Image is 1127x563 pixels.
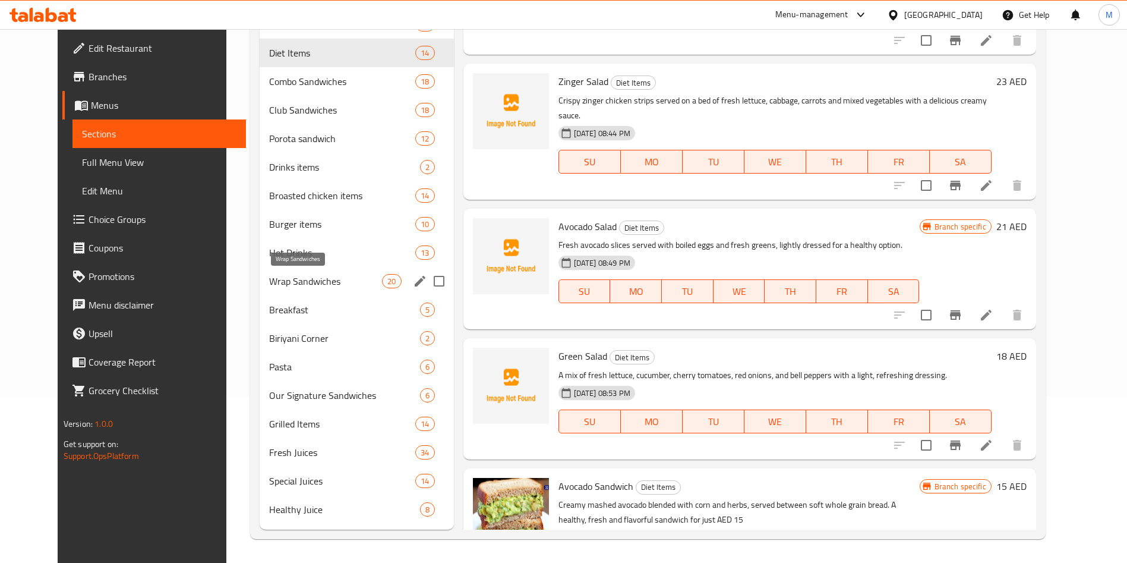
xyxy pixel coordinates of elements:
div: Burger items10 [260,210,454,238]
span: [DATE] 08:44 PM [569,128,635,139]
span: [DATE] 08:53 PM [569,388,635,399]
span: 14 [416,476,434,487]
a: Edit menu item [979,33,993,48]
span: Grocery Checklist [89,383,236,398]
span: TH [811,153,863,171]
span: 6 [421,390,434,401]
button: WE [744,410,806,433]
button: WE [744,150,806,174]
span: 8 [421,504,434,515]
span: Coupons [89,241,236,255]
div: Broasted chicken items [269,188,415,203]
span: SA [935,153,987,171]
span: 12 [416,133,434,144]
div: Broasted chicken items14 [260,181,454,210]
div: items [382,274,401,288]
button: delete [1003,431,1031,460]
button: delete [1003,301,1031,329]
div: Our Signature Sandwiches [269,388,420,402]
div: items [415,217,434,231]
span: Club Sandwiches [269,103,415,117]
span: Branch specific [930,481,991,492]
p: Fresh avocado slices served with boiled eggs and fresh greens, lightly dressed for a healthy option. [558,238,920,253]
div: items [415,74,434,89]
button: Branch-specific-item [941,301,970,329]
div: items [415,445,434,460]
button: Branch-specific-item [941,171,970,200]
span: Special Juices [269,474,415,488]
span: FR [873,413,925,430]
span: Diet Items [636,480,680,494]
span: 6 [421,361,434,373]
button: SU [558,410,621,433]
div: Diet Items [611,76,656,90]
button: delete [1003,26,1031,55]
span: Diet Items [620,221,664,235]
button: MO [610,279,662,303]
span: Healthy Juice [269,502,420,517]
button: SA [930,150,992,174]
img: Avocado Salad [473,218,549,294]
span: Hot Drinks [269,246,415,260]
span: 18 [416,105,434,116]
span: WE [749,413,801,430]
span: [DATE] 08:49 PM [569,257,635,269]
div: Burger items [269,217,415,231]
h6: 21 AED [996,218,1027,235]
span: Breakfast [269,303,420,317]
div: items [420,360,435,374]
a: Branches [62,62,246,91]
div: Our Signature Sandwiches6 [260,381,454,410]
button: TH [765,279,816,303]
button: SU [558,279,611,303]
span: Branch specific [930,221,991,232]
span: WE [749,153,801,171]
a: Full Menu View [72,148,246,177]
span: Sections [82,127,236,141]
span: 14 [416,48,434,59]
span: 10 [416,219,434,230]
a: Coverage Report [62,348,246,376]
div: Diet Items [619,221,664,235]
button: TU [683,410,744,433]
span: 2 [421,162,434,173]
div: items [420,160,435,174]
h6: 23 AED [996,73,1027,90]
a: Menu disclaimer [62,291,246,319]
div: Healthy Juice8 [260,495,454,524]
button: MO [621,410,683,433]
a: Edit menu item [979,178,993,193]
span: 34 [416,447,434,458]
div: items [420,502,435,517]
span: SU [564,283,606,300]
span: Branches [89,70,236,84]
button: TU [683,150,744,174]
div: items [420,331,435,345]
div: Club Sandwiches18 [260,96,454,124]
button: edit [411,272,429,290]
span: TH [811,413,863,430]
div: items [415,246,434,260]
span: 14 [416,419,434,430]
button: MO [621,150,683,174]
div: items [415,474,434,488]
div: Pasta [269,360,420,374]
span: Diet Items [611,76,655,90]
a: Support.OpsPlatform [64,448,139,464]
span: Porota sandwich [269,131,415,146]
a: Edit Menu [72,177,246,205]
span: Edit Menu [82,184,236,198]
span: Diet Items [269,46,415,60]
img: Green Salad [473,348,549,424]
div: Fresh Juices [269,445,415,460]
div: [GEOGRAPHIC_DATA] [904,8,983,21]
h6: 15 AED [996,478,1027,495]
span: 14 [416,190,434,202]
span: Drinks items [269,160,420,174]
div: Drinks items2 [260,153,454,181]
div: Grilled Items14 [260,410,454,438]
button: FR [868,150,930,174]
